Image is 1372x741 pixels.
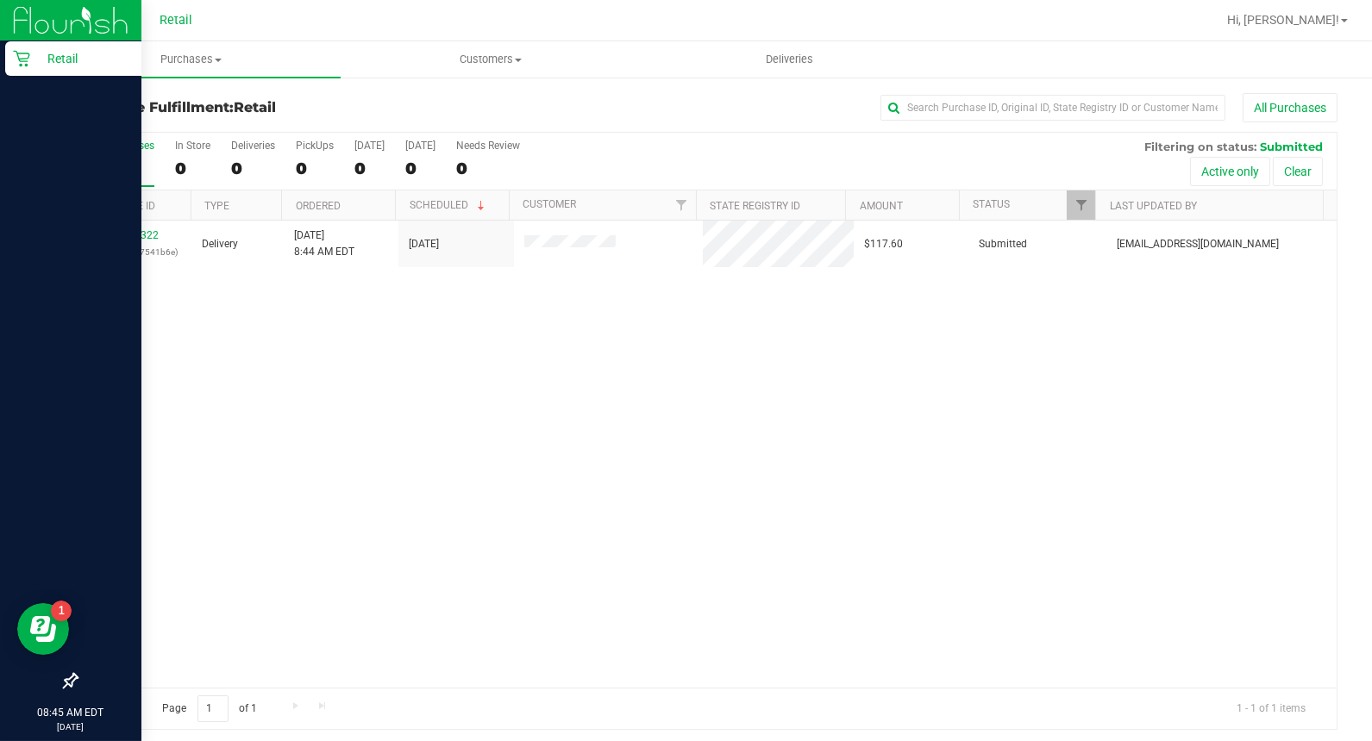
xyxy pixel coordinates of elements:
a: Deliveries [640,41,939,78]
a: Scheduled [410,199,488,211]
div: PickUps [296,140,334,152]
a: Status [974,198,1011,210]
span: 1 - 1 of 1 items [1223,695,1319,721]
span: [DATE] [409,236,439,252]
a: Last Updated By [1110,200,1197,212]
p: [DATE] [8,720,134,733]
span: $117.60 [864,236,903,252]
a: Customer [523,198,576,210]
a: Purchases [41,41,341,78]
inline-svg: Retail [13,50,30,67]
input: 1 [197,695,229,722]
span: [DATE] 8:44 AM EDT [294,227,354,260]
span: Deliveries [742,52,836,67]
div: 0 [296,159,334,178]
a: State Registry ID [710,200,800,212]
div: [DATE] [354,140,385,152]
span: Delivery [202,236,238,252]
p: 08:45 AM EDT [8,705,134,720]
a: Customers [341,41,640,78]
p: Retail [30,48,134,69]
span: Filtering on status: [1144,140,1256,153]
a: Type [204,200,229,212]
a: Filter [667,190,696,220]
iframe: Resource center unread badge [51,601,72,621]
span: Retail [234,99,276,115]
div: 0 [175,159,210,178]
a: Ordered [296,200,341,212]
button: Active only [1190,157,1270,186]
a: Filter [1067,190,1095,220]
span: Page of 1 [147,695,272,722]
div: 0 [456,159,520,178]
button: Clear [1273,157,1323,186]
span: [EMAIL_ADDRESS][DOMAIN_NAME] [1117,236,1279,252]
span: Customers [341,52,639,67]
a: 01619322 [110,229,159,241]
div: In Store [175,140,210,152]
span: Retail [160,13,192,28]
span: Hi, [PERSON_NAME]! [1227,13,1339,27]
div: 0 [354,159,385,178]
span: Purchases [41,52,341,67]
iframe: Resource center [17,603,69,655]
div: 0 [231,159,275,178]
div: Needs Review [456,140,520,152]
span: Submitted [1260,140,1323,153]
button: All Purchases [1243,93,1338,122]
div: Deliveries [231,140,275,152]
input: Search Purchase ID, Original ID, State Registry ID or Customer Name... [880,95,1225,121]
a: Amount [860,200,903,212]
span: Submitted [979,236,1027,252]
div: 0 [405,159,435,178]
h3: Purchase Fulfillment: [76,100,497,115]
div: [DATE] [405,140,435,152]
